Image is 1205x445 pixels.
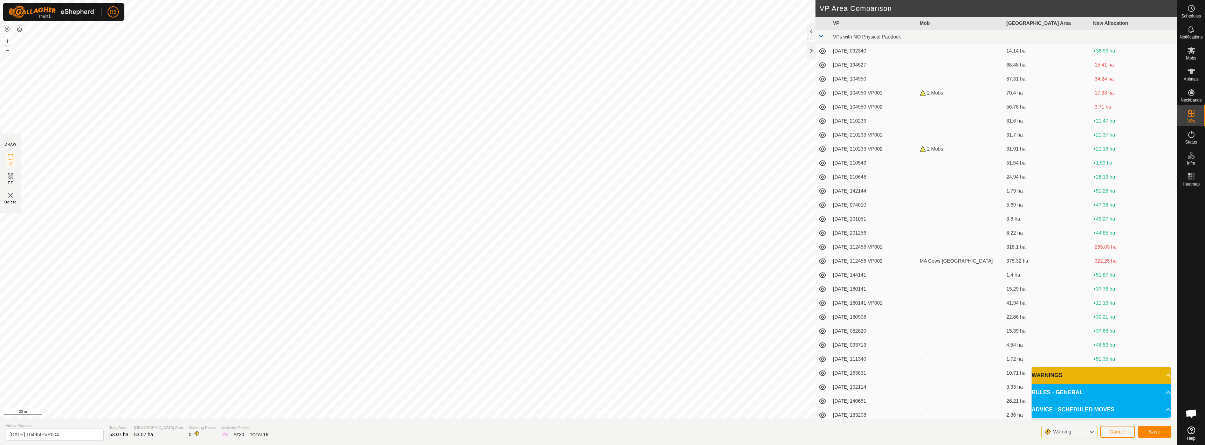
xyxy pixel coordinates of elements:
div: - [920,383,1001,391]
td: [DATE] 140651 [830,394,917,408]
td: -265.03 ha [1090,240,1177,254]
td: [DATE] 142144 [830,184,917,198]
td: 22.86 ha [1004,310,1090,324]
div: EZ [233,431,244,438]
span: 53.07 ha [134,432,153,437]
div: - [920,341,1001,349]
td: [DATE] 144141 [830,268,917,282]
span: RB [110,8,116,16]
div: Open chat [1181,403,1202,424]
div: - [920,369,1001,377]
button: – [3,46,12,54]
td: [DATE] 183208 [830,408,917,422]
td: +11.13 ha [1090,296,1177,310]
div: - [920,271,1001,279]
span: Warning [1053,429,1071,434]
td: [DATE] 163831 [830,366,917,380]
td: 9.33 ha [1004,380,1090,394]
td: +21.16 ha [1090,142,1177,156]
span: Available Points [221,425,269,431]
div: - [920,159,1001,167]
span: VPs with NO Physical Paddock [833,34,901,40]
td: [DATE] 210543 [830,156,917,170]
span: Total Area [109,425,129,431]
td: [DATE] 092340 [830,44,917,58]
td: 375.32 ha [1004,254,1090,268]
span: RULES - GENERAL [1032,388,1083,397]
td: [DATE] 180908 [830,310,917,324]
td: [DATE] 074010 [830,198,917,212]
td: 41.94 ha [1004,296,1090,310]
td: +21.37 ha [1090,128,1177,142]
span: Status [1185,140,1197,144]
div: - [920,61,1001,69]
td: [DATE] 111340 [830,352,917,366]
td: +21.47 ha [1090,114,1177,128]
td: 51.54 ha [1004,156,1090,170]
td: 70.4 ha [1004,86,1090,100]
th: [GEOGRAPHIC_DATA] Area [1004,17,1090,30]
span: Neckbands [1180,98,1201,102]
div: - [920,327,1001,335]
div: - [920,411,1001,419]
div: - [920,243,1001,251]
td: 1.79 ha [1004,184,1090,198]
span: Animals [1184,77,1199,81]
td: +49.27 ha [1090,212,1177,226]
button: + [3,37,12,45]
td: [DATE] 201051 [830,212,917,226]
td: 31.91 ha [1004,142,1090,156]
span: VPs [1187,119,1195,123]
div: IZ [221,431,228,438]
td: -17.33 ha [1090,86,1177,100]
span: IZ [9,161,13,166]
div: - [920,397,1001,405]
td: 1.4 ha [1004,268,1090,282]
td: [DATE] 112456-VP001 [830,240,917,254]
div: - [920,117,1001,125]
td: 4.54 ha [1004,338,1090,352]
td: [DATE] 102114 [830,380,917,394]
td: [DATE] 210648 [830,170,917,184]
td: 31.6 ha [1004,114,1090,128]
td: [DATE] 201256 [830,226,917,240]
button: Save [1138,426,1171,438]
p-accordion-header: RULES - GENERAL [1032,384,1171,401]
div: - [920,103,1001,111]
div: - [920,215,1001,223]
span: 53.07 ha [109,432,129,437]
td: -322.25 ha [1090,254,1177,268]
td: 56.78 ha [1004,100,1090,114]
td: 318.1 ha [1004,240,1090,254]
button: Map Layers [15,26,24,34]
td: 3.8 ha [1004,212,1090,226]
span: 3 [225,432,228,437]
td: 14.14 ha [1004,44,1090,58]
td: 26.21 ha [1004,394,1090,408]
a: Help [1177,424,1205,443]
td: 5.69 ha [1004,198,1090,212]
span: Save [1149,429,1161,434]
td: [DATE] 210233 [830,114,917,128]
span: WARNINGS [1032,371,1062,380]
td: +37.78 ha [1090,282,1177,296]
div: MA Cows [GEOGRAPHIC_DATA] [920,257,1001,265]
img: Gallagher Logo [8,6,96,18]
span: Help [1187,436,1196,440]
span: 19 [263,432,269,437]
span: Watering Points [189,425,216,431]
a: Privacy Policy [561,409,587,416]
span: Heatmap [1183,182,1200,186]
th: New Allocation [1090,17,1177,30]
h2: VP Area Comparison [820,4,1177,13]
span: Virtual Paddock [6,423,104,429]
div: - [920,355,1001,363]
td: +37.68 ha [1090,324,1177,338]
td: [DATE] 093713 [830,338,917,352]
td: +51.28 ha [1090,184,1177,198]
td: +51.35 ha [1090,352,1177,366]
td: -34.24 ha [1090,72,1177,86]
td: +47.38 ha [1090,198,1177,212]
div: - [920,299,1001,307]
span: Infra [1187,161,1195,165]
